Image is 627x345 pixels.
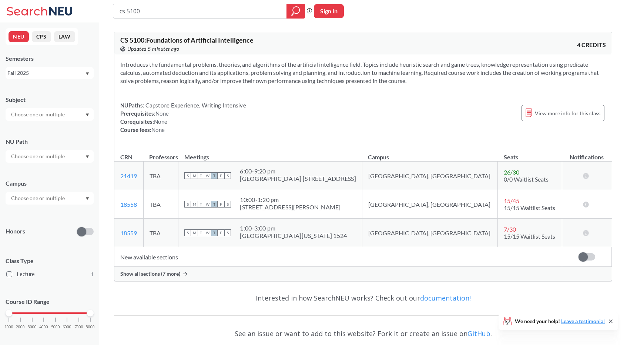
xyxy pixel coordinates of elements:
span: F [218,172,224,179]
span: We need your help! [515,319,605,324]
span: Updated 5 minutes ago [127,45,180,53]
input: Choose one or multiple [7,152,70,161]
span: 6000 [63,325,71,329]
div: Campus [6,179,94,188]
span: None [154,118,167,125]
th: Seats [498,146,562,162]
span: T [198,229,204,236]
span: 0/0 Waitlist Seats [504,176,549,183]
svg: magnifying glass [291,6,300,16]
label: Lecture [6,269,94,279]
span: 26 / 30 [504,169,519,176]
div: Show all sections (7 more) [114,267,612,281]
div: [GEOGRAPHIC_DATA] [STREET_ADDRESS] [240,175,356,182]
td: TBA [143,162,178,190]
span: W [204,201,211,208]
a: Leave a testimonial [561,318,605,324]
span: T [211,172,218,179]
span: 15/15 Waitlist Seats [504,233,555,240]
section: Introduces the fundamental problems, theories, and algorithms of the artificial intelligence fiel... [120,60,606,85]
div: Semesters [6,54,94,63]
th: Meetings [178,146,362,162]
span: CS 5100 : Foundations of Artificial Intelligence [120,36,254,44]
button: LAW [54,31,75,42]
span: None [151,126,165,133]
span: M [191,201,198,208]
svg: Dropdown arrow [85,155,89,158]
p: Honors [6,227,25,236]
th: Campus [362,146,497,162]
span: Capstone Experience, Writing Intensive [144,102,246,109]
a: 18558 [120,201,137,208]
span: 1 [91,270,94,278]
span: S [224,201,231,208]
input: Class, professor, course number, "phrase" [119,5,281,17]
span: View more info for this class [535,109,600,118]
div: NUPaths: Prerequisites: Corequisites: Course fees: [120,101,246,134]
span: 4000 [39,325,48,329]
svg: Dropdown arrow [85,197,89,200]
a: 21419 [120,172,137,179]
p: Course ID Range [6,298,94,306]
span: T [211,201,218,208]
td: [GEOGRAPHIC_DATA], [GEOGRAPHIC_DATA] [362,219,497,247]
a: GitHub [467,329,490,338]
span: 3000 [28,325,37,329]
th: Professors [143,146,178,162]
span: S [184,229,191,236]
div: CRN [120,153,133,161]
span: S [184,172,191,179]
svg: Dropdown arrow [85,72,89,75]
a: documentation! [420,293,471,302]
div: NU Path [6,137,94,146]
a: 18559 [120,229,137,236]
div: Fall 2025 [7,69,85,77]
div: Fall 2025Dropdown arrow [6,67,94,79]
span: F [218,229,224,236]
div: Dropdown arrow [6,192,94,205]
div: Dropdown arrow [6,108,94,121]
span: 15 / 45 [504,197,519,204]
div: Subject [6,96,94,104]
span: S [224,229,231,236]
span: W [204,229,211,236]
span: M [191,172,198,179]
div: [GEOGRAPHIC_DATA][US_STATE] 1524 [240,232,347,239]
input: Choose one or multiple [7,194,70,203]
span: S [224,172,231,179]
span: F [218,201,224,208]
span: 15/15 Waitlist Seats [504,204,555,211]
button: CPS [32,31,51,42]
div: Dropdown arrow [6,150,94,163]
span: W [204,172,211,179]
svg: Dropdown arrow [85,113,89,116]
span: S [184,201,191,208]
span: 5000 [51,325,60,329]
div: 10:00 - 1:20 pm [240,196,341,203]
td: TBA [143,219,178,247]
span: 4 CREDITS [577,41,606,49]
td: TBA [143,190,178,219]
div: 6:00 - 9:20 pm [240,167,356,175]
td: New available sections [114,247,562,267]
span: T [198,201,204,208]
th: Notifications [562,146,611,162]
div: Interested in how SearchNEU works? Check out our [114,287,612,309]
span: Show all sections (7 more) [120,271,180,277]
input: Choose one or multiple [7,110,70,119]
div: [STREET_ADDRESS][PERSON_NAME] [240,203,341,211]
span: None [155,110,169,117]
span: Class Type [6,257,94,265]
span: 8000 [86,325,95,329]
span: 2000 [16,325,25,329]
td: [GEOGRAPHIC_DATA], [GEOGRAPHIC_DATA] [362,190,497,219]
span: M [191,229,198,236]
td: [GEOGRAPHIC_DATA], [GEOGRAPHIC_DATA] [362,162,497,190]
span: 7 / 30 [504,226,516,233]
div: See an issue or want to add to this website? Fork it or create an issue on . [114,323,612,344]
span: 7000 [74,325,83,329]
div: magnifying glass [286,4,305,19]
span: 1000 [4,325,13,329]
div: 1:00 - 3:00 pm [240,225,347,232]
button: NEU [9,31,29,42]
